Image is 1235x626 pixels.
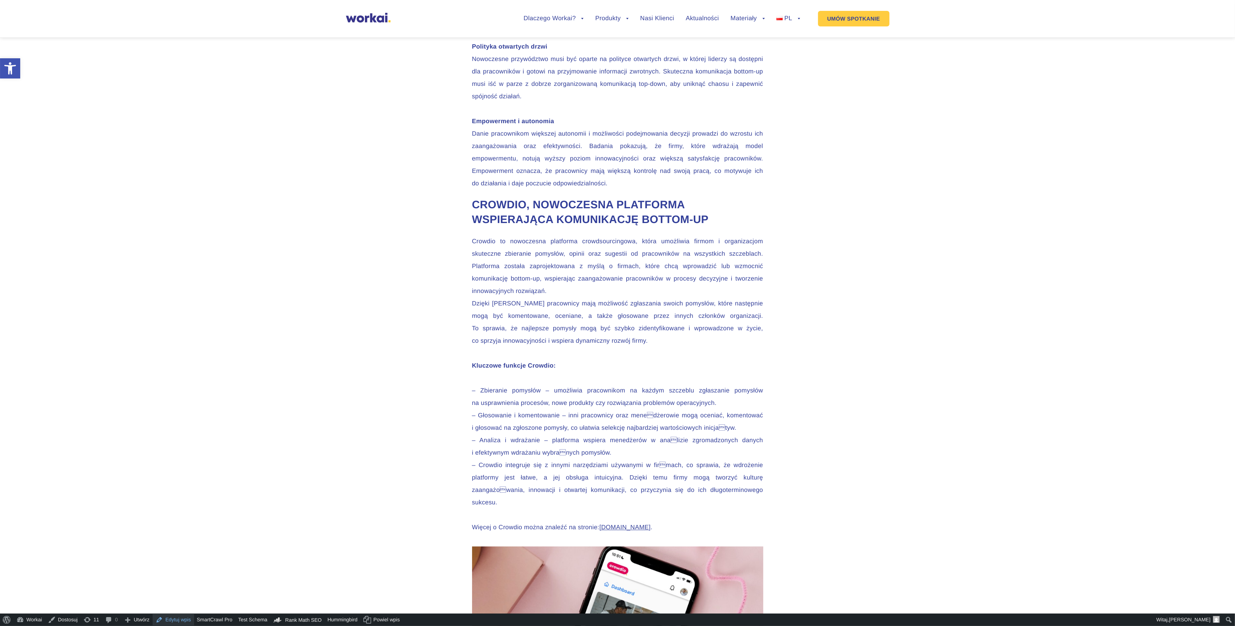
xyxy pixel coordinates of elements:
span: 11 [94,614,99,626]
a: Dlaczego Workai? [524,16,584,22]
a: Aktualności [686,16,719,22]
a: Witaj, [1154,614,1223,626]
a: SmartCrawl Pro [194,614,236,626]
a: Materiały [731,16,765,22]
a: UMÓW SPOTKANIE [818,11,889,26]
p: Nowoczesne przywództwo musi być oparte na polityce otwartych drzwi, w której liderzy są dostępni ... [472,41,763,103]
a: Produkty [595,16,629,22]
strong: Polityka otwartych drzwi [472,44,547,50]
a: Workai [14,614,45,626]
a: Edytuj wpis [153,614,194,626]
span: Utwórz [134,614,149,626]
a: Test Schema [235,614,270,626]
a: Nasi Klienci [640,16,674,22]
span: Powiel wpis [373,614,400,626]
a: [DOMAIN_NAME] [599,524,651,531]
p: Danie pracownikom większej autonomii i możliwości podejmowania decyzji prowadzi do wzrostu ich za... [472,115,763,190]
span: Rank Math SEO [285,617,322,623]
span: 0 [115,614,118,626]
a: Kokpit Rank Math [271,614,325,626]
a: PL [776,16,800,22]
span: PL [784,15,792,22]
a: Dostosuj [45,614,81,626]
h2: Crowdio, nowoczesna platforma wspierająca komunikację bottom-up [472,197,763,227]
strong: Empowerment i autonomia [472,118,554,125]
a: Hummingbird [325,614,361,626]
span: [PERSON_NAME] [1169,617,1211,623]
strong: Kluczowe funkcje Crowdio: [472,363,556,369]
p: – Zbieranie pomysłów – umożliwia pracownikom na każdym szczeblu zgłaszanie pomysłów na usprawnien... [472,385,763,534]
p: Crowdio to nowoczesna platforma crowdsourcingowa, która umożliwia firmom i organizacjom skuteczne... [472,235,763,372]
